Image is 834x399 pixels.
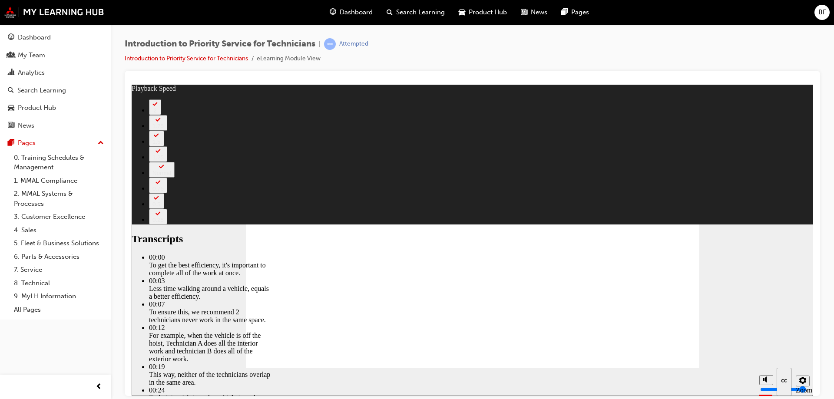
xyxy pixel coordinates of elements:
[459,7,465,18] span: car-icon
[17,286,139,302] div: This way, neither of the technicians overlap in the same area.
[18,121,34,131] div: News
[3,135,107,151] button: Pages
[330,7,336,18] span: guage-icon
[10,210,107,224] a: 3. Customer Excellence
[396,7,445,17] span: Search Learning
[3,65,107,81] a: Analytics
[3,100,107,116] a: Product Hub
[4,7,104,18] img: mmal
[3,30,107,46] a: Dashboard
[531,7,547,17] span: News
[21,23,26,29] div: 2
[10,250,107,264] a: 6. Parts & Accessories
[98,138,104,149] span: up-icon
[3,118,107,134] a: News
[18,138,36,148] div: Pages
[17,302,139,310] div: 00:24
[125,39,315,49] span: Introduction to Priority Service for Technicians
[339,40,368,48] div: Attempted
[10,237,107,250] a: 5. Fleet & Business Solutions
[514,3,554,21] a: news-iconNews
[18,33,51,43] div: Dashboard
[8,139,14,147] span: pages-icon
[319,39,321,49] span: |
[17,15,30,30] button: 2
[324,38,336,50] span: learningRecordVerb_ATTEMPT-icon
[10,187,107,210] a: 2. MMAL Systems & Processes
[554,3,596,21] a: pages-iconPages
[340,7,373,17] span: Dashboard
[521,7,527,18] span: news-icon
[8,87,14,95] span: search-icon
[387,7,393,18] span: search-icon
[17,86,66,96] div: Search Learning
[8,122,14,130] span: news-icon
[8,69,14,77] span: chart-icon
[3,82,107,99] a: Search Learning
[10,303,107,317] a: All Pages
[3,47,107,63] a: My Team
[3,28,107,135] button: DashboardMy TeamAnalyticsSearch LearningProduct HubNews
[380,3,452,21] a: search-iconSearch Learning
[10,174,107,188] a: 1. MMAL Compliance
[818,7,826,17] span: BF
[18,50,45,60] div: My Team
[469,7,507,17] span: Product Hub
[10,263,107,277] a: 7. Service
[10,151,107,174] a: 0. Training Schedules & Management
[18,68,45,78] div: Analytics
[323,3,380,21] a: guage-iconDashboard
[257,54,321,64] li: eLearning Module View
[17,310,139,325] div: Technician A brings the vehicle in and starts to park it on the hoist.
[125,55,248,62] a: Introduction to Priority Service for Technicians
[10,224,107,237] a: 4. Sales
[8,52,14,59] span: people-icon
[8,104,14,112] span: car-icon
[452,3,514,21] a: car-iconProduct Hub
[814,5,830,20] button: BF
[18,103,56,113] div: Product Hub
[96,382,102,392] span: prev-icon
[8,34,14,42] span: guage-icon
[10,290,107,303] a: 9. MyLH Information
[10,277,107,290] a: 8. Technical
[571,7,589,17] span: Pages
[561,7,568,18] span: pages-icon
